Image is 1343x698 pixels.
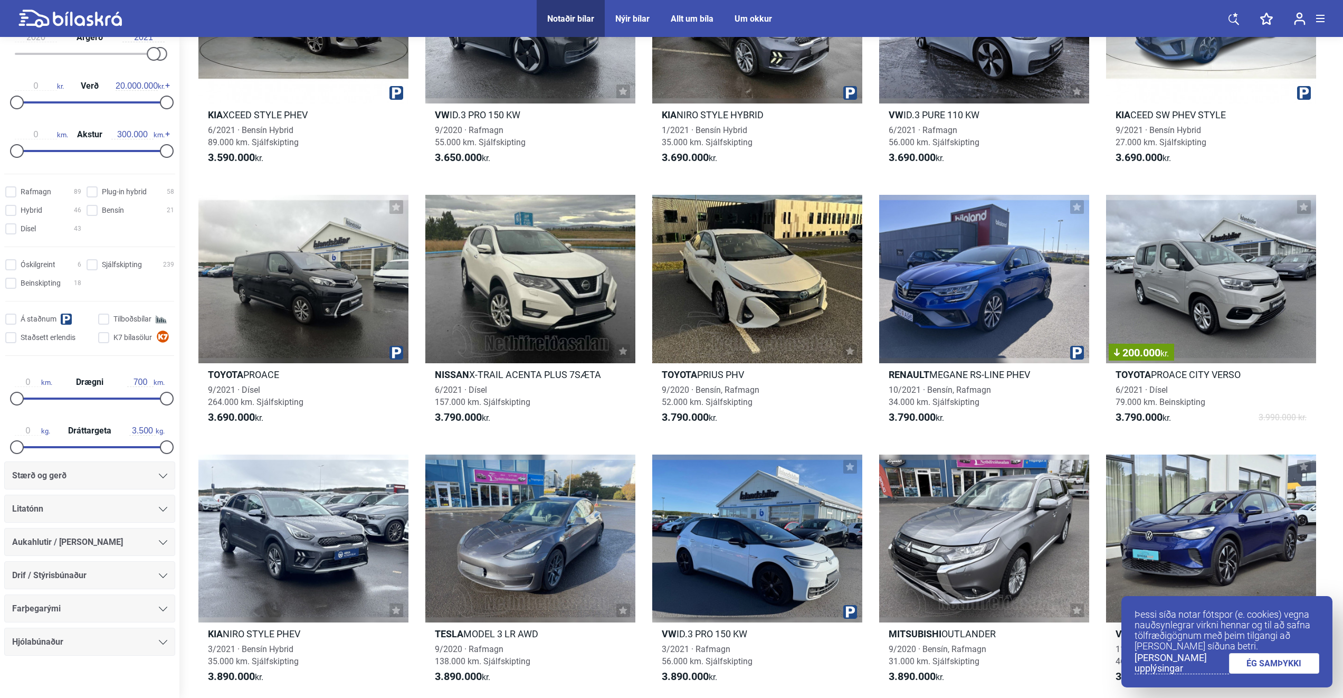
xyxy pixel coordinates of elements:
[12,568,87,583] span: Drif / Stýrisbúnaður
[662,628,677,639] b: VW
[889,411,944,424] span: kr.
[425,109,635,121] h2: ID.3 PRO 150 KW
[1116,411,1171,424] span: kr.
[671,14,713,24] a: Allt um bíla
[12,635,63,649] span: Hjólabúnaður
[73,378,106,386] span: Drægni
[167,205,174,216] span: 21
[425,195,635,433] a: NissanX-TRAIL ACENTA PLUS 7SÆTA6/2021 · Dísel157.000 km. Sjálfskipting3.790.000kr.
[208,109,223,120] b: Kia
[208,644,299,666] span: 3/2021 · Bensín Hybrid 35.000 km. Sjálfskipting
[208,151,255,164] b: 3.590.000
[74,205,81,216] span: 46
[735,14,772,24] div: Um okkur
[652,369,862,381] h2: PRIUS PHV
[389,346,403,360] img: parking.png
[208,628,223,639] b: Kia
[1116,109,1130,120] b: Kia
[15,130,68,139] span: km.
[879,109,1089,121] h2: ID.3 PURE 110 KW
[127,378,165,387] span: km.
[1114,347,1169,358] span: 200.000
[1070,346,1084,360] img: parking.png
[74,33,106,42] span: Árgerð
[198,628,408,640] h2: NIRO STYLE PHEV
[208,411,263,424] span: kr.
[547,14,594,24] a: Notaðir bílar
[1116,411,1163,423] b: 3.790.000
[879,628,1089,640] h2: OUTLANDER
[889,151,936,164] b: 3.690.000
[435,369,469,380] b: Nissan
[435,125,526,147] span: 9/2020 · Rafmagn 55.000 km. Sjálfskipting
[1259,411,1307,424] span: 3.990.000 kr.
[1116,385,1205,407] span: 6/2021 · Dísel 79.000 km. Beinskipting
[1106,195,1316,433] a: 200.000kr.ToyotaPROACE CITY VERSO6/2021 · Dísel79.000 km. Beinskipting3.790.000kr.3.990.000 kr.
[425,455,635,693] a: TeslaMODEL 3 LR AWD9/2020 · Rafmagn138.000 km. Sjálfskipting3.890.000kr.
[435,628,463,639] b: Tesla
[15,426,50,436] span: kg.
[111,130,165,139] span: km.
[198,455,408,693] a: KiaNIRO STYLE PHEV3/2021 · Bensín Hybrid35.000 km. Sjálfskipting3.890.000kr.
[74,186,81,197] span: 89
[843,86,857,100] img: parking.png
[208,152,263,164] span: kr.
[1106,109,1316,121] h2: CEED SW PHEV STYLE
[889,671,944,683] span: kr.
[889,644,986,666] span: 9/2020 · Bensín, Rafmagn 31.000 km. Sjálfskipting
[662,411,709,423] b: 3.790.000
[652,109,862,121] h2: NIRO STYLE HYBRID
[425,369,635,381] h2: X-TRAIL ACENTA PLUS 7SÆTA
[198,109,408,121] h2: XCEED STYLE PHEV
[889,152,944,164] span: kr.
[74,223,81,234] span: 43
[662,151,709,164] b: 3.690.000
[208,671,263,683] span: kr.
[208,411,255,423] b: 3.690.000
[879,195,1089,433] a: RenaultMEGANE RS-LINE PHEV10/2021 · Bensín, Rafmagn34.000 km. Sjálfskipting3.790.000kr.
[21,278,61,289] span: Beinskipting
[21,259,55,270] span: Óskilgreint
[74,130,105,139] span: Akstur
[662,670,709,683] b: 3.890.000
[1229,653,1320,674] a: ÉG SAMÞYKKI
[21,314,56,325] span: Á staðnum
[843,605,857,619] img: parking.png
[102,186,147,197] span: Plug-in hybrid
[1116,151,1163,164] b: 3.690.000
[435,109,450,120] b: VW
[21,332,75,343] span: Staðsett erlendis
[208,125,299,147] span: 6/2021 · Bensín Hybrid 89.000 km. Sjálfskipting
[198,369,408,381] h2: PROACE
[889,109,903,120] b: VW
[662,385,759,407] span: 9/2020 · Bensín, Rafmagn 52.000 km. Sjálfskipting
[208,369,243,380] b: Toyota
[1106,455,1316,693] a: VWID.4 PRO 150 KW11/2021 · Rafmagn46.500 km. Sjálfskipting3.970.000kr.
[662,411,717,424] span: kr.
[167,186,174,197] span: 58
[662,671,717,683] span: kr.
[662,644,753,666] span: 3/2021 · Rafmagn 56.000 km. Sjálfskipting
[1160,348,1169,359] span: kr.
[21,186,51,197] span: Rafmagn
[74,278,81,289] span: 18
[889,411,936,423] b: 3.790.000
[12,502,43,516] span: Litatónn
[78,82,101,90] span: Verð
[1116,125,1206,147] span: 9/2021 · Bensín Hybrid 27.000 km. Sjálfskipting
[21,223,36,234] span: Dísel
[1116,671,1171,683] span: kr.
[615,14,650,24] a: Nýir bílar
[12,535,123,550] span: Aukahlutir / [PERSON_NAME]
[879,455,1089,693] a: MitsubishiOUTLANDER9/2020 · Bensín, Rafmagn31.000 km. Sjálfskipting3.890.000kr.
[129,426,165,436] span: kg.
[435,152,490,164] span: kr.
[879,369,1089,381] h2: MEGANE RS-LINE PHEV
[889,628,941,639] b: Mitsubishi
[1106,628,1316,640] h2: ID.4 PRO 150 KW
[21,205,42,216] span: Hybrid
[662,109,677,120] b: Kia
[435,385,530,407] span: 6/2021 · Dísel 157.000 km. Sjálfskipting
